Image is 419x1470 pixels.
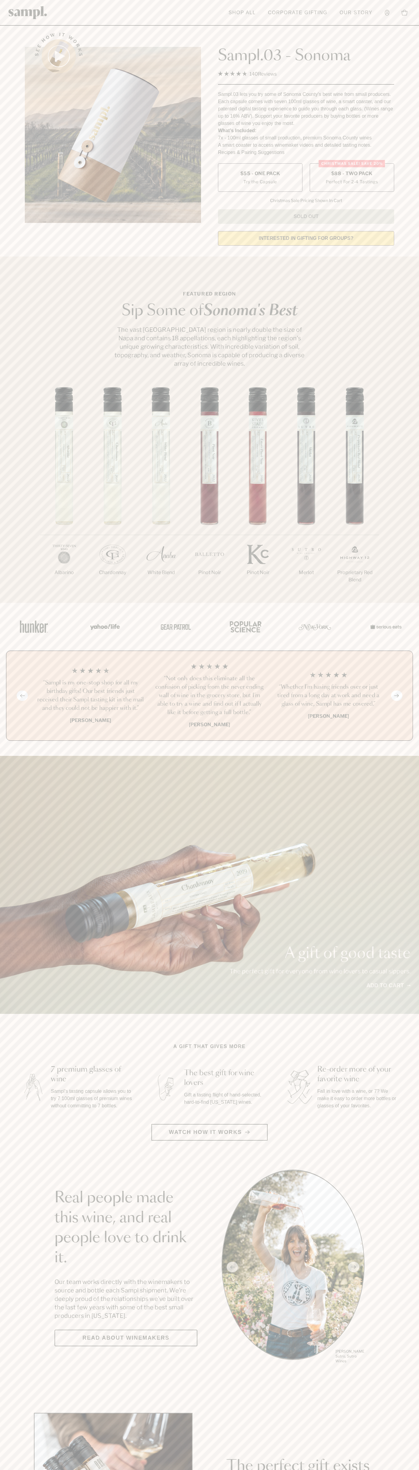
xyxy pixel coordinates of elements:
h3: The best gift for wine lovers [184,1068,266,1088]
img: Artboard_4_28b4d326-c26e-48f9-9c80-911f17d6414e_x450.png [226,614,263,640]
h1: Sampl.03 - Sonoma [218,47,394,65]
span: $88 - Two Pack [331,170,373,177]
a: interested in gifting for groups? [218,231,394,246]
h3: “Whether I'm having friends over or just tired from a long day at work and need a glass of wine, ... [274,683,383,708]
button: Next slide [391,691,402,701]
div: Sampl.03 lets you try some of Sonoma County's best wine from small producers. Each capsule comes ... [218,91,394,127]
strong: What’s Included: [218,128,256,133]
h3: “Sampl is my one-stop shop for all my birthday gifts! Our best friends just received their Sampl ... [36,679,145,713]
img: Sampl.03 - Sonoma [25,47,201,223]
h3: Re-order more of your favorite wine [317,1065,400,1084]
span: Reviews [258,71,277,77]
li: 4 / 7 [185,387,234,596]
p: Pinot Noir [185,569,234,576]
li: 3 / 4 [274,663,383,728]
b: [PERSON_NAME] [308,713,349,719]
li: Christmas Sale Pricing Shown In Cart [267,198,345,203]
p: Merlot [282,569,331,576]
li: A smart coaster to access winemaker videos and detailed tasting notes. [218,142,394,149]
div: Christmas SALE! Save 20% [319,160,385,167]
p: The perfect gift for everyone from wine lovers to casual sippers. [229,967,411,975]
img: Artboard_6_04f9a106-072f-468a-bdd7-f11783b05722_x450.png [86,614,122,640]
li: 2 / 4 [155,663,264,728]
small: Try the Capsule [243,178,277,185]
div: slide 1 [222,1170,365,1364]
h2: Real people made this wine, and real people love to drink it. [54,1188,197,1268]
b: [PERSON_NAME] [70,717,111,723]
small: Perfect For 2-4 Tastings [326,178,378,185]
p: The vast [GEOGRAPHIC_DATA] region is nearly double the size of Napa and contains 18 appellations,... [113,325,306,368]
button: See how it works [42,39,76,73]
img: Artboard_1_c8cd28af-0030-4af1-819c-248e302c7f06_x450.png [16,614,52,640]
img: Sampl logo [8,6,47,19]
li: 1 / 4 [36,663,145,728]
p: Chardonnay [88,569,137,576]
li: 2 / 7 [88,387,137,596]
a: Read about Winemakers [54,1330,197,1346]
a: Our Story [337,6,376,19]
h2: Sip Some of [113,304,306,318]
li: 3 / 7 [137,387,185,596]
p: Pinot Noir [234,569,282,576]
p: Featured Region [113,290,306,298]
p: Albarino [40,569,88,576]
b: [PERSON_NAME] [189,722,230,727]
h2: A gift that gives more [173,1043,246,1050]
img: Artboard_3_0b291449-6e8c-4d07-b2c2-3f3601a19cd1_x450.png [297,614,333,640]
p: A gift of good taste [229,946,411,961]
li: 6 / 7 [282,387,331,596]
a: Add to cart [366,982,411,990]
h3: “Not only does this eliminate all the confusion of picking from the never ending wall of wine in ... [155,675,264,717]
p: Our team works directly with the winemakers to source and bottle each Sampl shipment. We’re deepl... [54,1278,197,1320]
button: Watch how it works [151,1124,268,1141]
button: Sold Out [218,209,394,224]
h3: 7 premium glasses of wine [51,1065,133,1084]
span: 140 [249,71,258,77]
p: Sampl's tasting capsule allows you to try 7 100ml glasses of premium wines without committing to ... [51,1088,133,1109]
p: White Blend [137,569,185,576]
p: Gift a tasting flight of hand-selected, hard-to-find [US_STATE] wines. [184,1091,266,1106]
li: 1 / 7 [40,387,88,596]
li: 7x - 100ml glasses of small production, premium Sonoma County wines [218,134,394,142]
p: Proprietary Red Blend [331,569,379,583]
img: Artboard_5_7fdae55a-36fd-43f7-8bfd-f74a06a2878e_x450.png [156,614,193,640]
img: Artboard_7_5b34974b-f019-449e-91fb-745f8d0877ee_x450.png [367,614,403,640]
li: 7 / 7 [331,387,379,603]
a: Shop All [226,6,259,19]
a: Corporate Gifting [265,6,331,19]
em: Sonoma's Best [203,304,298,318]
button: Previous slide [17,691,28,701]
p: [PERSON_NAME] Sutro, Sutro Wines [335,1349,365,1364]
span: $55 - One Pack [240,170,280,177]
p: Fall in love with a wine, or 7? We make it easy to order more bottles or glasses of your favorites. [317,1088,400,1109]
div: 140Reviews [218,70,277,78]
li: 5 / 7 [234,387,282,596]
li: Recipes & Pairing Suggestions [218,149,394,156]
ul: carousel [222,1170,365,1364]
